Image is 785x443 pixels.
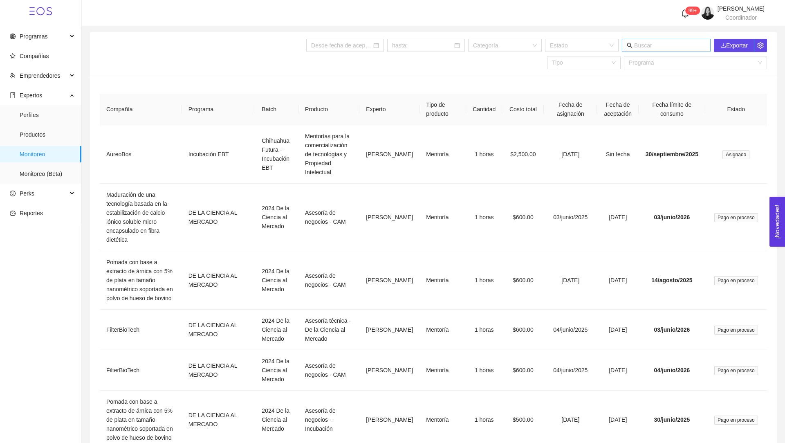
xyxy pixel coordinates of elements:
td: [PERSON_NAME] [359,251,419,310]
td: [PERSON_NAME] [359,125,419,184]
span: Reportes [20,210,43,216]
td: DE LA CIENCIA AL MERCADO [182,350,256,391]
span: Perks [20,190,34,197]
th: Tipo de producto [419,94,466,125]
td: [DATE] [597,251,639,310]
img: 1654902678626-PP_Jashia3.jpg [701,7,714,20]
td: [DATE] [597,184,639,251]
span: Exportar [720,41,748,50]
span: Perfiles [20,107,75,123]
span: global [10,34,16,39]
button: downloadExportar [714,39,754,52]
span: [PERSON_NAME] [718,5,765,12]
td: Asesoría de negocios - CAM [298,350,359,391]
td: AureoBos [100,125,182,184]
td: [PERSON_NAME] [359,310,419,350]
td: 04/junio/2025 [544,350,597,391]
button: setting [754,39,767,52]
th: Batch [255,94,298,125]
td: [DATE] [597,310,639,350]
span: 03/junio/2026 [654,214,690,220]
th: Producto [298,94,359,125]
th: Cantidad [466,94,502,125]
td: 1 horas [466,350,502,391]
td: Asesoría técnica - De la Ciencia al Mercado [298,310,359,350]
td: [PERSON_NAME] [359,184,419,251]
button: Open Feedback Widget [769,197,785,247]
td: 1 horas [466,251,502,310]
td: Mentoría [419,310,466,350]
span: Monitoreo [20,146,75,162]
td: $600.00 [502,251,544,310]
span: search [627,43,632,48]
td: Mentoría [419,125,466,184]
td: [PERSON_NAME] [359,350,419,391]
span: Compañías [20,53,49,59]
span: dashboard [10,210,16,216]
input: hasta: [392,41,453,50]
span: download [720,43,726,48]
th: Fecha límite de consumo [639,94,705,125]
td: $600.00 [502,310,544,350]
span: Productos [20,126,75,143]
td: FilterBioTech [100,310,182,350]
sup: 3629 [685,7,700,15]
td: [DATE] [544,251,597,310]
td: Pomada con base a extracto de árnica con 5% de plata en tamaño nanométrico soportada en polvo de ... [100,251,182,310]
td: $600.00 [502,350,544,391]
span: 30/junio/2025 [654,416,690,423]
td: 03/junio/2025 [544,184,597,251]
span: smile [10,191,16,196]
span: team [10,73,16,79]
td: 1 horas [466,310,502,350]
th: Costo total [502,94,544,125]
span: Pago en proceso [714,366,758,375]
span: 14/agosto/2025 [651,277,692,283]
th: Programa [182,94,256,125]
th: Fecha de asignación [544,94,597,125]
td: Mentorías para la comercialización de tecnologías y Propiedad Intelectual [298,125,359,184]
td: Incubación EBT [182,125,256,184]
td: Mentoría [419,350,466,391]
td: Asesoría de negocios - CAM [298,184,359,251]
span: Programas [20,33,47,40]
span: Expertos [20,92,42,99]
td: 1 horas [466,184,502,251]
span: Coordinador [725,14,757,21]
td: $600.00 [502,184,544,251]
th: Experto [359,94,419,125]
td: Asesoría de negocios - CAM [298,251,359,310]
input: Buscar [634,41,706,50]
span: star [10,53,16,59]
td: [DATE] [597,350,639,391]
td: Mentoría [419,251,466,310]
span: Pago en proceso [714,326,758,335]
td: 2024 De la Ciencia al Mercado [255,310,298,350]
span: Emprendedores [20,72,61,79]
td: DE LA CIENCIA AL MERCADO [182,310,256,350]
th: Estado [705,94,767,125]
span: 03/junio/2026 [654,326,690,333]
td: DE LA CIENCIA AL MERCADO [182,251,256,310]
span: setting [754,42,767,49]
span: book [10,92,16,98]
td: Sin fecha [597,125,639,184]
td: 2024 De la Ciencia al Mercado [255,184,298,251]
td: 04/junio/2025 [544,310,597,350]
td: [DATE] [544,125,597,184]
span: Pago en proceso [714,416,758,425]
td: Mentoría [419,184,466,251]
span: 30/septiembre/2025 [646,151,698,157]
span: Pago en proceso [714,213,758,222]
td: Chihuahua Futura - Incubación EBT [255,125,298,184]
td: 1 horas [466,125,502,184]
span: Asignado [722,150,749,159]
th: Compañía [100,94,182,125]
td: DE LA CIENCIA AL MERCADO [182,184,256,251]
span: Monitoreo (Beta) [20,166,75,182]
th: Fecha de aceptación [597,94,639,125]
td: 2024 De la Ciencia al Mercado [255,251,298,310]
td: $2,500.00 [502,125,544,184]
span: Pago en proceso [714,276,758,285]
input: Desde fecha de aceptación: [311,41,372,50]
